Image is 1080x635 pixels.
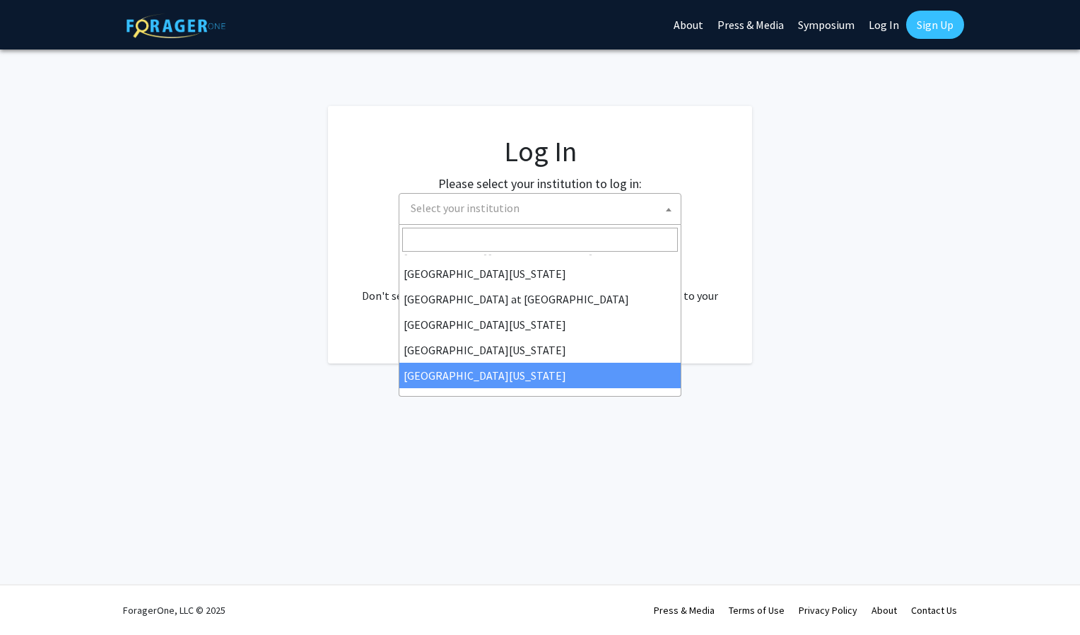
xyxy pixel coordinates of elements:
[799,604,857,617] a: Privacy Policy
[438,174,642,193] label: Please select your institution to log in:
[399,388,681,414] li: [PERSON_NAME][GEOGRAPHIC_DATA]
[399,286,681,312] li: [GEOGRAPHIC_DATA] at [GEOGRAPHIC_DATA]
[411,201,520,215] span: Select your institution
[399,261,681,286] li: [GEOGRAPHIC_DATA][US_STATE]
[399,363,681,388] li: [GEOGRAPHIC_DATA][US_STATE]
[127,13,225,38] img: ForagerOne Logo
[402,228,678,252] input: Search
[356,134,724,168] h1: Log In
[906,11,964,39] a: Sign Up
[399,337,681,363] li: [GEOGRAPHIC_DATA][US_STATE]
[911,604,957,617] a: Contact Us
[399,193,681,225] span: Select your institution
[654,604,715,617] a: Press & Media
[399,312,681,337] li: [GEOGRAPHIC_DATA][US_STATE]
[729,604,785,617] a: Terms of Use
[405,194,681,223] span: Select your institution
[123,586,225,635] div: ForagerOne, LLC © 2025
[11,571,60,624] iframe: Chat
[356,253,724,321] div: No account? . Don't see your institution? about bringing ForagerOne to your institution.
[871,604,897,617] a: About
